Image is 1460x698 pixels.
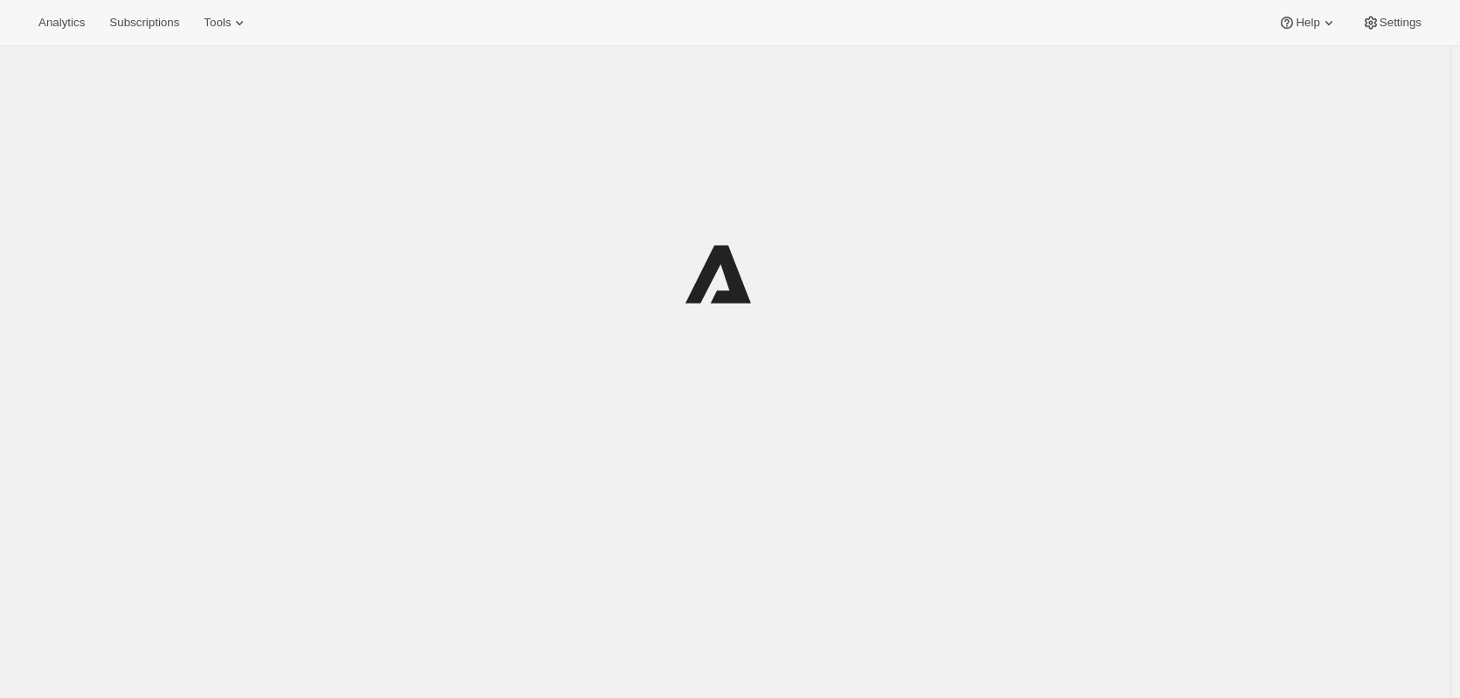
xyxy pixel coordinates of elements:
[1352,10,1432,35] button: Settings
[1380,16,1422,30] span: Settings
[38,16,85,30] span: Analytics
[1268,10,1347,35] button: Help
[99,10,190,35] button: Subscriptions
[193,10,259,35] button: Tools
[28,10,95,35] button: Analytics
[1296,16,1319,30] span: Help
[109,16,179,30] span: Subscriptions
[204,16,231,30] span: Tools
